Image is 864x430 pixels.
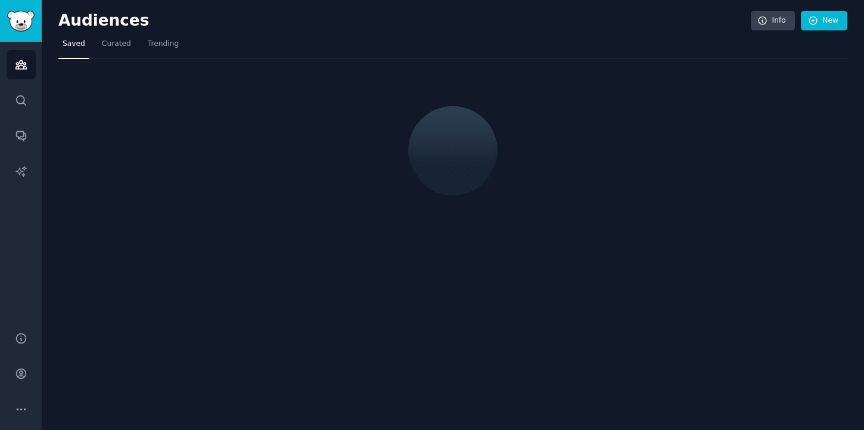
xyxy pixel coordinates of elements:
a: Info [751,11,795,31]
h2: Audiences [58,11,751,30]
span: Saved [63,39,85,50]
a: Saved [58,35,89,59]
img: GummySearch logo [7,11,35,32]
a: Trending [144,35,183,59]
a: Curated [98,35,135,59]
span: Curated [102,39,131,50]
a: New [801,11,847,31]
span: Trending [148,39,179,50]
